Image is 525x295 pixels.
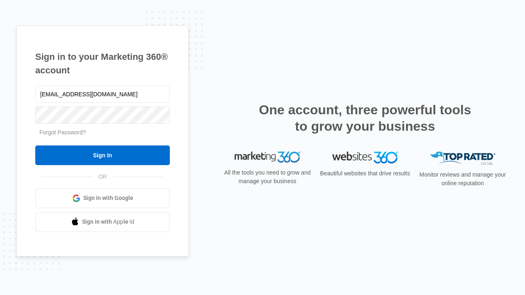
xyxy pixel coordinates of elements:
[235,152,300,163] img: Marketing 360
[35,212,170,232] a: Sign in with Apple Id
[35,50,170,77] h1: Sign in to your Marketing 360® account
[319,169,411,178] p: Beautiful websites that drive results
[93,172,113,181] span: OR
[82,218,135,226] span: Sign in with Apple Id
[332,152,398,163] img: Websites 360
[83,194,133,202] span: Sign in with Google
[417,170,509,188] p: Monitor reviews and manage your online reputation
[35,86,170,103] input: Email
[35,145,170,165] input: Sign In
[430,152,495,165] img: Top Rated Local
[39,129,86,136] a: Forgot Password?
[35,188,170,208] a: Sign in with Google
[221,168,313,186] p: All the tools you need to grow and manage your business
[256,102,474,134] h2: One account, three powerful tools to grow your business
